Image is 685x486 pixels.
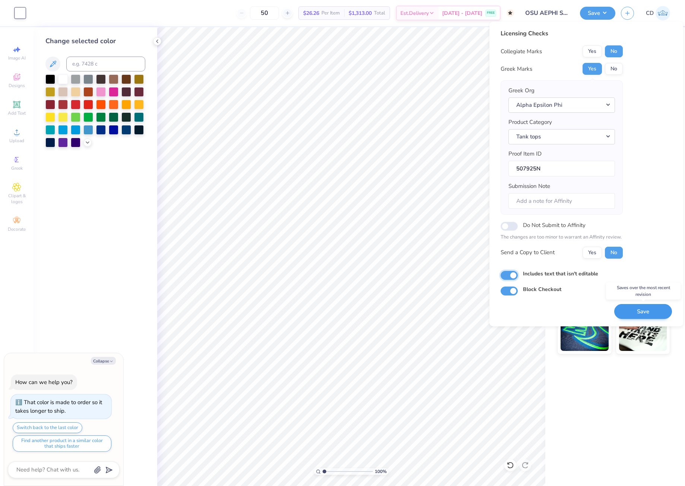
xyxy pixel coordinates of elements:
p: The changes are too minor to warrant an Affinity review. [501,234,623,241]
span: Designs [9,83,25,89]
label: Block Checkout [523,285,561,293]
span: Greek [11,165,23,171]
span: Decorate [8,226,26,232]
img: Cedric Diasanta [656,6,670,20]
button: No [605,45,623,57]
div: Licensing Checks [501,29,623,38]
input: e.g. 7428 c [66,57,145,71]
div: That color is made to order so it takes longer to ship. [15,399,102,415]
div: Change selected color [45,36,145,46]
div: Send a Copy to Client [501,248,555,257]
div: How can we help you? [15,378,73,386]
button: Yes [583,63,602,75]
button: Save [580,7,615,20]
span: [DATE] - [DATE] [442,9,482,17]
span: Add Text [8,110,26,116]
label: Includes text that isn't editable [523,270,598,278]
button: Collapse [91,357,116,365]
input: – – [250,6,279,20]
span: 100 % [375,468,387,475]
button: No [605,247,623,259]
button: Find another product in a similar color that ships faster [13,435,111,452]
button: Yes [583,45,602,57]
label: Greek Org [508,86,535,95]
span: Total [374,9,385,17]
span: $1,313.00 [349,9,372,17]
button: Tank tops [508,129,615,144]
button: Yes [583,247,602,259]
label: Product Category [508,118,552,127]
label: Proof Item ID [508,150,542,158]
input: Add a note for Affinity [508,193,615,209]
span: Est. Delivery [400,9,429,17]
span: Clipart & logos [4,193,30,205]
label: Submission Note [508,182,550,191]
span: FREE [487,10,495,16]
label: Do Not Submit to Affinity [523,220,586,230]
div: Collegiate Marks [501,47,542,56]
span: Per Item [321,9,340,17]
button: No [605,63,623,75]
button: Alpha Epsilon Phi [508,97,615,113]
div: Greek Marks [501,65,532,73]
span: $26.26 [303,9,319,17]
div: Saves over the most recent revision [606,282,681,300]
img: Water based Ink [619,314,667,351]
input: Untitled Design [520,6,574,20]
img: Glow in the Dark Ink [561,314,609,351]
span: CD [646,9,654,17]
a: CD [646,6,670,20]
button: Save [614,304,672,319]
span: Image AI [8,55,26,61]
button: Switch back to the last color [13,422,82,433]
span: Upload [9,138,24,144]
